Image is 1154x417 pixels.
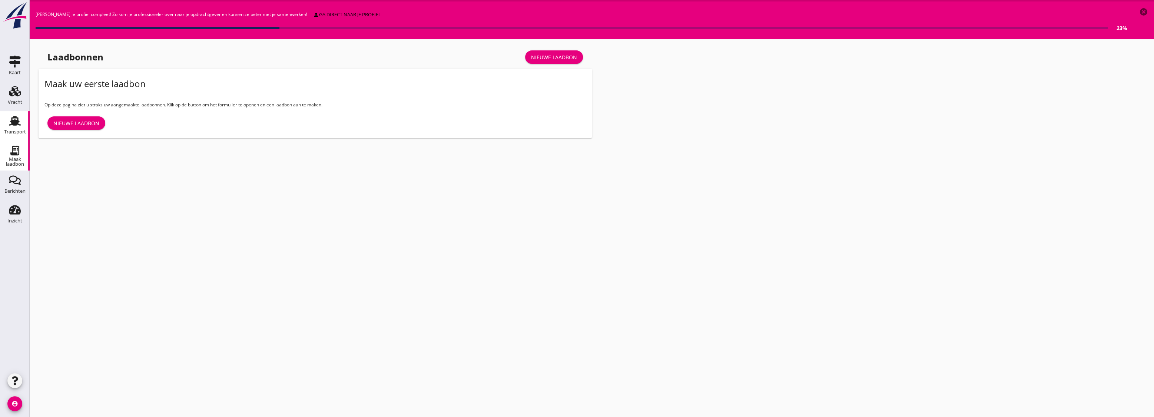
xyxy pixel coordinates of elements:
div: 23% [1108,24,1127,32]
div: Laadbonnen [47,51,103,63]
a: ga direct naar je profiel [310,10,384,20]
div: Kaart [9,70,21,75]
div: Vracht [8,100,22,105]
div: Inzicht [7,218,22,223]
div: Maak uw eerste laadbon [44,78,146,90]
a: Nieuwe laadbon [525,50,583,64]
img: logo-small.a267ee39.svg [1,2,28,29]
a: Nieuwe laadbon [47,116,105,130]
div: Transport [4,129,26,134]
i: person [313,12,319,18]
i: account_circle [7,396,22,411]
div: ga direct naar je profiel [313,11,381,19]
i: cancel [1139,7,1148,16]
div: Berichten [4,189,26,193]
p: Op deze pagina ziet u straks uw aangemaakte laadbonnen. Klik op de button om het formulier te ope... [44,102,586,108]
div: [PERSON_NAME] je profiel compleet! Zo kom je professioneler over naar je opdrachtgever en kunnen ... [36,7,1127,33]
div: Nieuwe laadbon [531,53,577,61]
div: Nieuwe laadbon [53,119,99,127]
